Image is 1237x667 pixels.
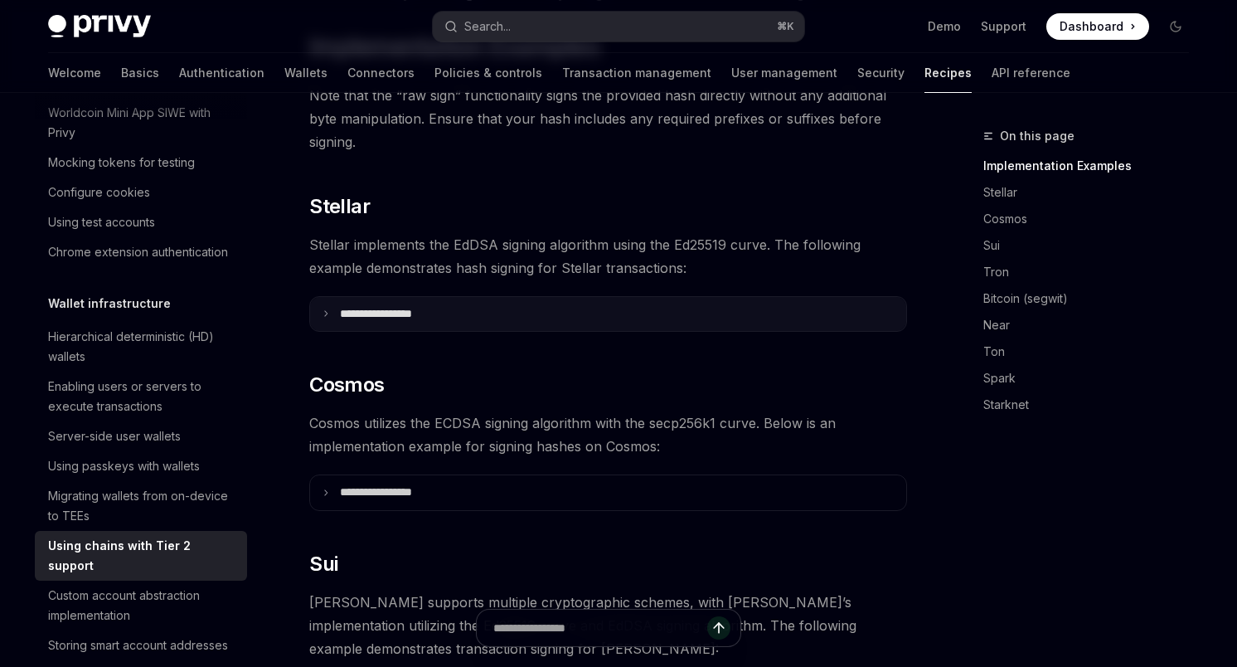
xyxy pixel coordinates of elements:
a: Connectors [347,53,415,93]
div: Migrating wallets from on-device to TEEs [48,486,237,526]
a: Storing smart account addresses [35,630,247,660]
button: Send message [707,616,730,640]
span: Cosmos [309,372,384,398]
div: Hierarchical deterministic (HD) wallets [48,327,237,367]
div: Worldcoin Mini App SIWE with Privy [48,103,237,143]
h5: Wallet infrastructure [48,294,171,314]
span: Sui [309,551,337,577]
a: Custom account abstraction implementation [35,581,247,630]
div: Mocking tokens for testing [48,153,195,173]
a: Implementation Examples [983,153,1202,179]
a: Basics [121,53,159,93]
a: Starknet [983,392,1202,418]
a: Welcome [48,53,101,93]
a: Tron [983,259,1202,285]
a: Using passkeys with wallets [35,451,247,481]
span: Note that the “raw sign” functionality signs the provided hash directly without any additional by... [309,84,907,153]
a: Using test accounts [35,207,247,237]
a: Demo [928,18,961,35]
a: Sui [983,232,1202,259]
a: Enabling users or servers to execute transactions [35,372,247,421]
a: Hierarchical deterministic (HD) wallets [35,322,247,372]
div: Chrome extension authentication [48,242,228,262]
a: Migrating wallets from on-device to TEEs [35,481,247,531]
a: Chrome extension authentication [35,237,247,267]
div: Using test accounts [48,212,155,232]
img: dark logo [48,15,151,38]
a: Dashboard [1046,13,1149,40]
a: Worldcoin Mini App SIWE with Privy [35,98,247,148]
a: Server-side user wallets [35,421,247,451]
div: Custom account abstraction implementation [48,586,237,626]
button: Search...⌘K [433,12,804,41]
a: Transaction management [562,53,711,93]
div: Using passkeys with wallets [48,456,200,476]
span: ⌘ K [777,20,794,33]
span: [PERSON_NAME] supports multiple cryptographic schemes, with [PERSON_NAME]’s implementation utiliz... [309,591,907,660]
a: Stellar [983,179,1202,206]
div: Enabling users or servers to execute transactions [48,377,237,416]
a: Support [981,18,1026,35]
a: Spark [983,365,1202,392]
a: Near [983,312,1202,338]
a: Security [857,53,905,93]
div: Using chains with Tier 2 support [48,536,237,576]
a: Using chains with Tier 2 support [35,531,247,581]
div: Storing smart account addresses [48,635,228,655]
a: Configure cookies [35,178,247,207]
a: Wallets [284,53,327,93]
span: Cosmos utilizes the ECDSA signing algorithm with the secp256k1 curve. Below is an implementation ... [309,411,907,458]
a: Recipes [924,53,972,93]
a: Policies & controls [434,53,542,93]
a: Mocking tokens for testing [35,148,247,178]
span: Stellar [309,193,370,220]
a: API reference [992,53,1070,93]
span: Dashboard [1060,18,1123,35]
span: Stellar implements the EdDSA signing algorithm using the Ed25519 curve. The following example dem... [309,233,907,280]
div: Search... [464,17,511,37]
a: Cosmos [983,206,1202,232]
a: User management [731,53,837,93]
a: Authentication [179,53,264,93]
a: Ton [983,338,1202,365]
div: Server-side user wallets [48,426,181,446]
div: Configure cookies [48,183,150,202]
a: Bitcoin (segwit) [983,285,1202,312]
button: Toggle dark mode [1162,13,1189,40]
span: On this page [1000,126,1074,146]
